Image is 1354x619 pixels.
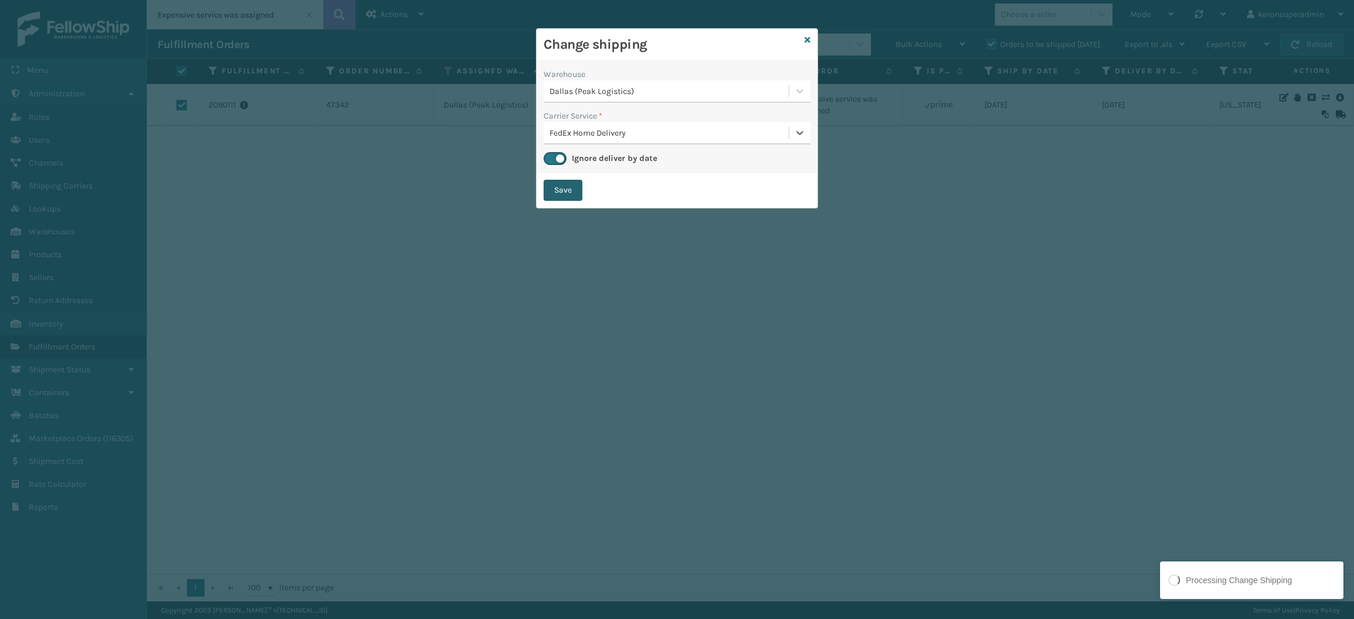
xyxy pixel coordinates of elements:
[549,127,790,139] div: FedEx Home Delivery
[544,110,602,122] label: Carrier Service
[544,180,582,201] button: Save
[544,36,800,53] h3: Change shipping
[544,68,585,80] label: Warehouse
[1186,574,1292,587] div: Processing Change Shipping
[572,153,657,163] label: Ignore deliver by date
[549,85,790,97] div: Dallas (Peak Logistics)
